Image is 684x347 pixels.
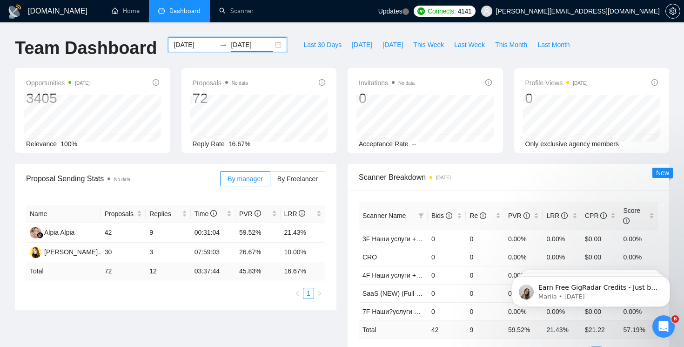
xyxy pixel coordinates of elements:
[317,291,322,296] span: right
[525,77,588,88] span: Profile Views
[30,248,98,255] a: VM[PERSON_NAME]
[26,205,101,223] th: Name
[362,308,486,315] a: 7F Наши?услуги + ?ЦА (минус наша ЦА)
[191,223,235,243] td: 00:31:04
[436,175,450,180] time: [DATE]
[232,81,248,86] span: No data
[498,257,684,322] iframe: Intercom notifications message
[619,230,658,248] td: 0.00%
[623,218,630,224] span: info-circle
[623,207,640,225] span: Score
[239,210,261,218] span: PVR
[255,210,261,217] span: info-circle
[600,212,607,219] span: info-circle
[284,210,306,218] span: LRR
[26,140,57,148] span: Relevance
[292,288,303,299] li: Previous Page
[359,171,658,183] span: Scanner Breakdown
[466,230,504,248] td: 0
[26,89,90,107] div: 3405
[428,6,456,16] span: Connects:
[362,290,450,297] a: SaaS (NEW) (Full text search)
[619,248,658,266] td: 0.00%
[60,140,77,148] span: 100%
[235,262,280,280] td: 45.83 %
[101,262,146,280] td: 72
[543,230,581,248] td: 0.00%
[428,302,466,320] td: 0
[101,223,146,243] td: 42
[546,212,568,219] span: LRR
[543,248,581,266] td: 0.00%
[26,262,101,280] td: Total
[359,140,409,148] span: Acceptance Rate
[158,7,165,14] span: dashboard
[30,227,41,238] img: AA
[561,212,568,219] span: info-circle
[417,7,425,15] img: upwork-logo.png
[174,40,216,50] input: Start date
[428,248,466,266] td: 0
[665,4,680,19] button: setting
[428,230,466,248] td: 0
[112,7,140,15] a: homeHome
[146,223,190,243] td: 9
[281,223,326,243] td: 21.43%
[220,41,227,48] span: swap-right
[314,288,325,299] li: Next Page
[193,77,248,88] span: Proposals
[191,243,235,262] td: 07:59:03
[418,213,424,218] span: filter
[398,81,415,86] span: No data
[235,223,280,243] td: 59.52%
[378,7,402,15] span: Updates
[362,235,518,243] a: 3F Наши услуги + не известна ЦА (минус наша ЦА)
[146,205,190,223] th: Replies
[585,212,607,219] span: CPR
[382,40,403,50] span: [DATE]
[101,243,146,262] td: 30
[412,140,416,148] span: --
[298,37,347,52] button: Last 30 Days
[469,212,486,219] span: Re
[490,37,532,52] button: This Month
[319,79,325,86] span: info-circle
[105,209,135,219] span: Proposals
[652,315,675,338] iframe: Intercom live chat
[194,210,217,218] span: Time
[504,320,543,339] td: 59.52 %
[573,81,587,86] time: [DATE]
[347,37,377,52] button: [DATE]
[619,320,658,339] td: 57.19 %
[228,140,250,148] span: 16.67%
[504,230,543,248] td: 0.00%
[525,140,619,148] span: Only exclusive agency members
[485,79,492,86] span: info-circle
[169,7,201,15] span: Dashboard
[15,37,157,59] h1: Team Dashboard
[466,320,504,339] td: 9
[483,8,490,14] span: user
[44,227,74,238] div: Alpia Alpia
[299,210,305,217] span: info-circle
[210,210,217,217] span: info-circle
[428,284,466,302] td: 0
[466,284,504,302] td: 0
[362,212,406,219] span: Scanner Name
[193,89,248,107] div: 72
[466,248,504,266] td: 0
[359,77,415,88] span: Invitations
[665,7,680,15] a: setting
[651,79,658,86] span: info-circle
[149,209,180,219] span: Replies
[581,230,620,248] td: $0.00
[219,7,254,15] a: searchScanner
[191,262,235,280] td: 03:37:44
[146,262,190,280] td: 12
[26,173,220,184] span: Proposal Sending Stats
[449,37,490,52] button: Last Week
[281,262,326,280] td: 16.67 %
